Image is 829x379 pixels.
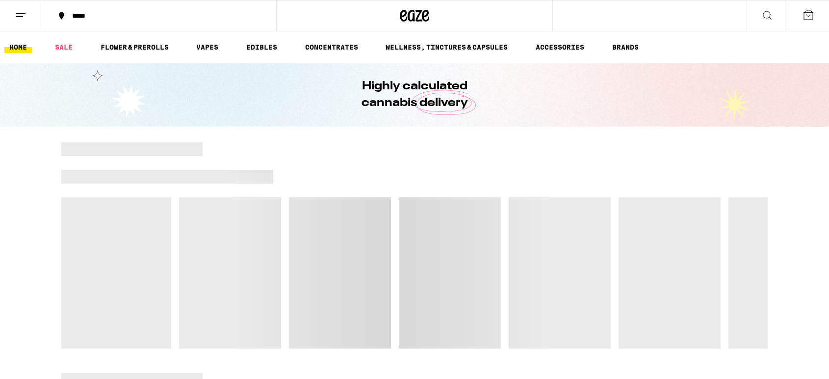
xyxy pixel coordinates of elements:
[4,41,32,53] a: HOME
[241,41,282,53] a: EDIBLES
[607,41,644,53] a: BRANDS
[300,41,363,53] a: CONCENTRATES
[191,41,223,53] a: VAPES
[50,41,78,53] a: SALE
[334,78,495,111] h1: Highly calculated cannabis delivery
[381,41,513,53] a: WELLNESS, TINCTURES & CAPSULES
[96,41,174,53] a: FLOWER & PREROLLS
[531,41,589,53] a: ACCESSORIES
